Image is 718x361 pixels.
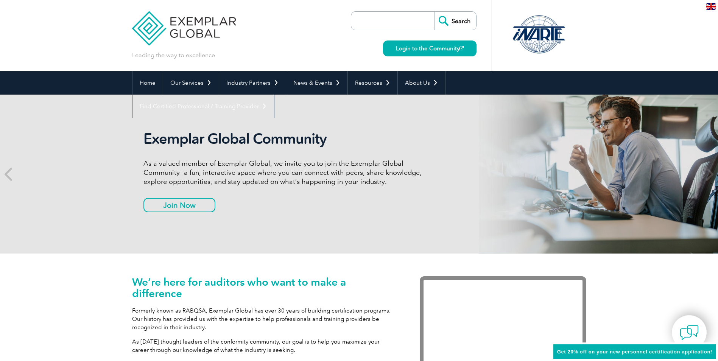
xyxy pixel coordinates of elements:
a: Login to the Community [383,40,477,56]
a: Find Certified Professional / Training Provider [132,95,274,118]
p: Formerly known as RABQSA, Exemplar Global has over 30 years of building certification programs. O... [132,307,397,331]
h1: We’re here for auditors who want to make a difference [132,276,397,299]
p: Leading the way to excellence [132,51,215,59]
a: Our Services [163,71,219,95]
a: Home [132,71,163,95]
img: contact-chat.png [680,323,699,342]
p: As a valued member of Exemplar Global, we invite you to join the Exemplar Global Community—a fun,... [143,159,427,186]
a: Join Now [143,198,215,212]
a: Industry Partners [219,71,286,95]
a: News & Events [286,71,347,95]
img: open_square.png [459,46,464,50]
p: As [DATE] thought leaders of the conformity community, our goal is to help you maximize your care... [132,338,397,354]
input: Search [435,12,476,30]
img: en [706,3,716,10]
a: Resources [348,71,397,95]
span: Get 20% off on your new personnel certification application! [557,349,712,355]
h2: Exemplar Global Community [143,130,427,148]
a: About Us [398,71,445,95]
